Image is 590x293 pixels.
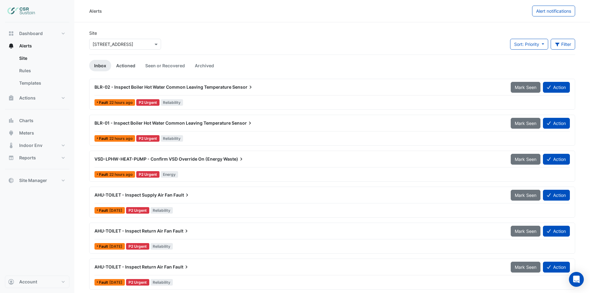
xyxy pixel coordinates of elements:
[543,154,570,165] button: Action
[99,101,109,104] span: Fault
[173,264,190,270] span: Fault
[515,193,536,198] span: Mark Seen
[126,279,149,286] div: P2 Urgent
[8,43,14,49] app-icon: Alerts
[8,30,14,37] app-icon: Dashboard
[19,30,43,37] span: Dashboard
[173,192,190,198] span: Fault
[543,262,570,273] button: Action
[99,137,109,140] span: Fault
[94,156,222,162] span: VSD-LPHW-HEAT-PUMP - Confirm VSD Override On (Energy
[14,52,69,64] a: Site
[109,172,133,177] span: Sun 28-Sep-2025 11:15 BST
[5,92,69,104] button: Actions
[14,64,69,77] a: Rules
[161,135,183,142] span: Reliability
[8,177,14,184] app-icon: Site Manager
[89,8,102,14] div: Alerts
[511,226,540,237] button: Mark Seen
[19,118,33,124] span: Charts
[190,60,219,71] a: Archived
[232,84,254,90] span: Sensor
[151,243,173,250] span: Reliability
[19,130,34,136] span: Meters
[5,114,69,127] button: Charts
[99,173,109,176] span: Fault
[109,280,122,285] span: Fri 26-Sep-2025 20:00 BST
[514,42,539,47] span: Sort: Priority
[161,99,183,106] span: Reliability
[5,139,69,152] button: Indoor Env
[19,43,32,49] span: Alerts
[136,171,160,178] div: P2 Urgent
[5,174,69,187] button: Site Manager
[151,207,173,214] span: Reliability
[5,40,69,52] button: Alerts
[19,279,37,285] span: Account
[140,60,190,71] a: Seen or Recovered
[19,95,36,101] span: Actions
[19,177,47,184] span: Site Manager
[515,229,536,234] span: Mark Seen
[515,121,536,126] span: Mark Seen
[109,136,133,141] span: Sun 28-Sep-2025 11:30 BST
[551,39,575,50] button: Filter
[99,281,109,284] span: Fault
[89,60,111,71] a: Inbox
[173,228,190,234] span: Fault
[99,209,109,212] span: Fault
[89,30,97,36] label: Site
[151,279,173,286] span: Reliability
[94,228,172,233] span: AHU-TOILET - Inspect Return Air Fan
[5,127,69,139] button: Meters
[8,95,14,101] app-icon: Actions
[19,155,36,161] span: Reports
[94,120,231,126] span: BLR-01 - Inspect Boiler Hot Water Common Leaving Temperature
[161,171,178,178] span: Energy
[8,130,14,136] app-icon: Meters
[94,264,172,269] span: AHU-TOILET - Inspect Return Air Fan
[99,245,109,248] span: Fault
[109,244,122,249] span: Sat 27-Sep-2025 17:15 BST
[511,262,540,273] button: Mark Seen
[511,82,540,93] button: Mark Seen
[126,243,149,250] div: P2 Urgent
[8,155,14,161] app-icon: Reports
[14,77,69,89] a: Templates
[543,226,570,237] button: Action
[8,118,14,124] app-icon: Charts
[543,190,570,201] button: Action
[543,118,570,129] button: Action
[109,100,133,105] span: Sun 28-Sep-2025 11:30 BST
[5,52,69,92] div: Alerts
[7,5,35,17] img: Company Logo
[111,60,140,71] a: Actioned
[94,192,173,198] span: AHU-TOILET - Inspect Supply Air Fan
[126,207,149,214] div: P2 Urgent
[19,142,42,149] span: Indoor Env
[136,99,160,106] div: P2 Urgent
[232,120,253,126] span: Sensor
[515,264,536,270] span: Mark Seen
[532,6,575,16] button: Alert notifications
[536,8,571,14] span: Alert notifications
[510,39,548,50] button: Sort: Priority
[515,157,536,162] span: Mark Seen
[223,156,244,162] span: Waste)
[109,208,122,213] span: Sat 27-Sep-2025 17:15 BST
[543,82,570,93] button: Action
[94,84,231,90] span: BLR-02 - Inspect Boiler Hot Water Common Leaving Temperature
[136,135,160,142] div: P2 Urgent
[511,190,540,201] button: Mark Seen
[5,276,69,288] button: Account
[511,154,540,165] button: Mark Seen
[5,27,69,40] button: Dashboard
[8,142,14,149] app-icon: Indoor Env
[5,152,69,164] button: Reports
[511,118,540,129] button: Mark Seen
[515,85,536,90] span: Mark Seen
[569,272,584,287] div: Open Intercom Messenger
